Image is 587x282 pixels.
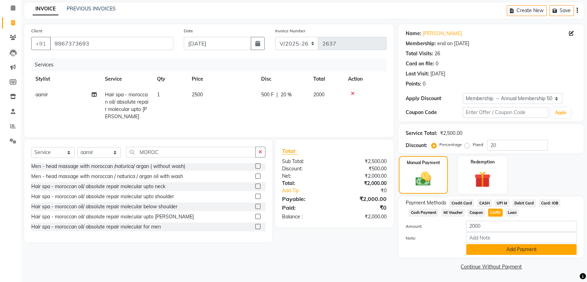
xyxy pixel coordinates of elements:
div: Payable: [277,195,334,203]
div: Discount: [277,165,334,172]
div: Name: [406,30,421,37]
span: Cash Payment [408,209,438,217]
th: Price [188,71,257,87]
div: ₹0 [344,187,392,194]
div: ₹2,000.00 [334,213,392,220]
img: _gift.svg [469,169,495,190]
div: Total Visits: [406,50,433,57]
span: Hair spa - moroccan oil/ absolute repair molecular upto [PERSON_NAME] [105,91,148,120]
span: 2000 [313,91,324,98]
div: Points: [406,80,421,88]
div: Men - head massage with moroccan /naturica/ argan ( without wash) [31,163,185,170]
div: 0 [423,80,425,88]
div: Total: [277,180,334,187]
div: ₹500.00 [334,165,392,172]
div: Balance : [277,213,334,220]
th: Disc [257,71,309,87]
a: PREVIOUS INVOICES [67,6,116,12]
div: ₹2,500.00 [440,130,462,137]
a: Continue Without Payment [400,263,582,271]
label: Note: [400,235,461,241]
span: Credit Card [449,199,474,207]
span: MI Voucher [441,209,465,217]
span: CASH [477,199,492,207]
div: Membership: [406,40,436,47]
button: +91 [31,37,51,50]
th: Service [101,71,153,87]
label: Client [31,28,42,34]
th: Stylist [31,71,101,87]
span: Card: IOB [539,199,560,207]
span: Total [282,147,298,155]
label: Manual Payment [407,160,440,166]
div: end on [DATE] [437,40,469,47]
input: Search by Name/Mobile/Email/Code [50,37,173,50]
div: Apply Discount [406,95,463,102]
button: Create New [507,5,547,16]
div: ₹2,000.00 [334,195,392,203]
div: Last Visit: [406,70,429,78]
a: Add Tip [277,187,344,194]
div: Paid: [277,203,334,212]
div: Hair spa - moroccan oil/ absolute repair molecular below shoulder [31,203,177,210]
span: aamir [35,91,48,98]
label: Date [184,28,193,34]
div: Hair spa - moroccan oil/ absolute repair molecular upto neck [31,183,165,190]
div: Discount: [406,142,427,149]
div: Men - head massage with moroccan / naturica / argan oil with wash [31,173,183,180]
button: Add Payment [466,244,577,255]
div: ₹0 [334,203,392,212]
span: Payment Methods [406,199,446,207]
div: [DATE] [430,70,445,78]
label: Invoice Number [275,28,305,34]
span: CARD [488,209,503,217]
label: Fixed [472,142,483,148]
th: Qty [153,71,188,87]
div: ₹2,000.00 [334,180,392,187]
div: 26 [435,50,440,57]
span: | [276,91,278,98]
input: Enter Offer / Coupon Code [463,107,548,118]
div: Coupon Code [406,109,463,116]
span: UPI M [495,199,510,207]
div: ₹2,000.00 [334,172,392,180]
div: Card on file: [406,60,434,67]
label: Amount: [400,223,461,229]
button: Save [549,5,574,16]
span: Debit Card [512,199,536,207]
input: Amount [466,221,577,232]
input: Search or Scan [126,147,256,158]
th: Action [344,71,387,87]
span: 500 F [261,91,274,98]
span: Coupon [468,209,485,217]
input: Add Note [466,232,577,243]
a: INVOICE [33,3,58,15]
button: Apply [551,107,571,118]
span: 2500 [192,91,203,98]
div: ₹2,500.00 [334,158,392,165]
div: Service Total: [406,130,437,137]
th: Total [309,71,344,87]
img: _cash.svg [411,170,436,188]
div: Hair spa - moroccan oil/ absolute repair molecular upto shoulder [31,193,174,200]
span: 20 % [281,91,292,98]
div: 0 [436,60,438,67]
span: 1 [157,91,160,98]
div: Net: [277,172,334,180]
label: Percentage [439,142,462,148]
div: Services [32,58,392,71]
label: Redemption [470,159,494,165]
a: [PERSON_NAME] [423,30,462,37]
span: Loan [505,209,519,217]
div: Hair spa - moroccan oil/ absolute repair molecular for men [31,223,161,231]
div: Hair spa - moroccan oil/ absolute repair molecular upto [PERSON_NAME] [31,213,194,220]
div: Sub Total: [277,158,334,165]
